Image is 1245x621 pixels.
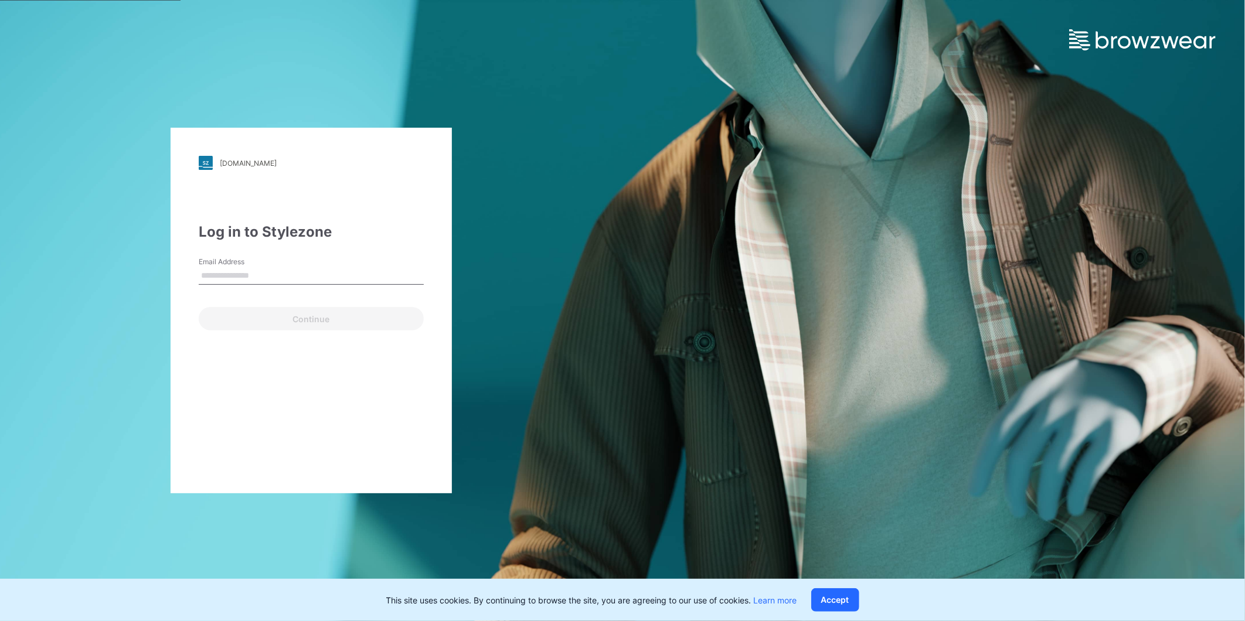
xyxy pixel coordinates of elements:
img: stylezone-logo.562084cfcfab977791bfbf7441f1a819.svg [199,156,213,170]
a: [DOMAIN_NAME] [199,156,424,170]
div: [DOMAIN_NAME] [220,159,277,168]
button: Accept [811,588,859,612]
img: browzwear-logo.e42bd6dac1945053ebaf764b6aa21510.svg [1069,29,1216,50]
div: Log in to Stylezone [199,221,424,243]
label: Email Address [199,257,281,267]
p: This site uses cookies. By continuing to browse the site, you are agreeing to our use of cookies. [386,594,797,606]
a: Learn more [754,595,797,605]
